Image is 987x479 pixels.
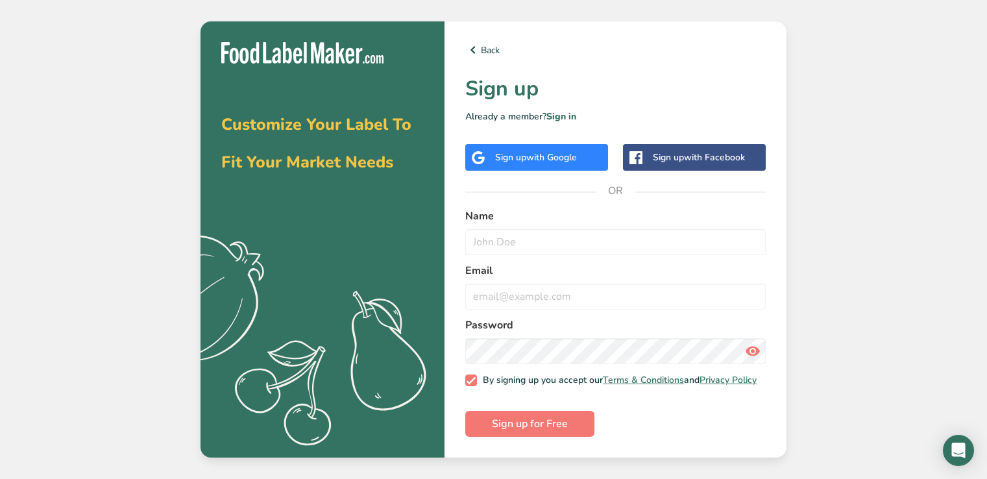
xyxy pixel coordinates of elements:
[221,42,384,64] img: Food Label Maker
[492,416,568,432] span: Sign up for Free
[526,151,577,164] span: with Google
[465,229,766,255] input: John Doe
[465,208,766,224] label: Name
[465,284,766,310] input: email@example.com
[684,151,745,164] span: with Facebook
[603,374,684,386] a: Terms & Conditions
[546,110,576,123] a: Sign in
[465,317,766,333] label: Password
[943,435,974,466] div: Open Intercom Messenger
[477,375,757,386] span: By signing up you accept our and
[465,42,766,58] a: Back
[465,73,766,104] h1: Sign up
[495,151,577,164] div: Sign up
[653,151,745,164] div: Sign up
[465,263,766,278] label: Email
[700,374,757,386] a: Privacy Policy
[221,114,411,173] span: Customize Your Label To Fit Your Market Needs
[596,171,635,210] span: OR
[465,110,766,123] p: Already a member?
[465,411,594,437] button: Sign up for Free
